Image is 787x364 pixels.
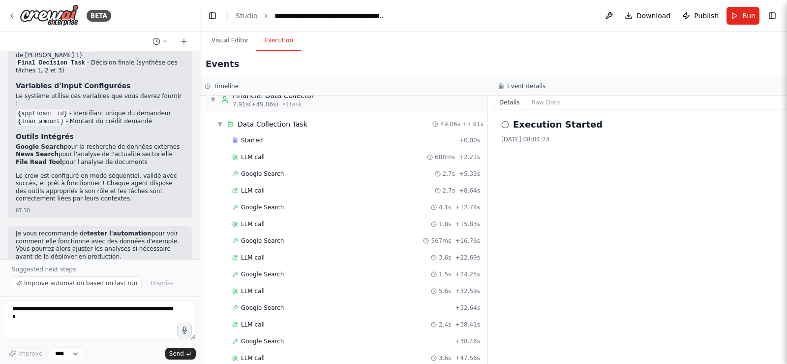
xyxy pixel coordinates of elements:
button: Raw Data [526,96,566,109]
div: [DATE] 08:04:24 [501,135,779,143]
li: - Analyse sectorielle (dépend de [PERSON_NAME] 1) [16,44,184,60]
button: Dismiss [146,276,178,290]
span: Send [169,350,184,358]
span: LLM call [241,187,265,195]
span: Improve [18,350,42,358]
span: 3.6s [439,254,451,262]
span: • 1 task [282,100,302,108]
span: Run [742,11,756,21]
button: Click to speak your automation idea [177,323,192,337]
button: Download [621,7,675,25]
li: pour l'analyse de documents [16,159,184,166]
span: + 24.25s [455,270,480,278]
span: Google Search [241,203,284,211]
span: + 2.21s [459,153,480,161]
span: ▼ [217,120,223,128]
li: pour la recherche de données externes [16,143,184,151]
button: Send [165,348,196,360]
span: ▼ [210,96,216,103]
div: 07:38 [16,207,184,214]
li: - Décision finale (synthèse des tâches 1, 2 et 3) [16,59,184,75]
span: 2.7s [443,187,455,195]
span: 5.6s [439,287,451,295]
button: Visual Editor [204,31,256,51]
strong: Google Search [16,143,64,150]
strong: Variables d'Input Configurées [16,82,131,90]
span: LLM call [241,354,265,362]
span: + 12.78s [455,203,480,211]
span: LLM call [241,220,265,228]
code: {loan_amount} [16,117,66,126]
div: BETA [87,10,111,22]
button: Show right sidebar [765,9,779,23]
button: Execution [256,31,301,51]
span: + 38.41s [455,321,480,329]
span: LLM call [241,287,265,295]
button: Details [493,96,526,109]
h2: Execution Started [513,118,603,132]
span: 567ms [431,237,451,245]
span: 3.6s [439,354,451,362]
button: Run [726,7,759,25]
h2: Events [206,57,239,71]
span: LLM call [241,254,265,262]
span: + 7.91s [462,120,484,128]
span: Google Search [241,170,284,178]
span: + 38.46s [455,337,480,345]
span: 4.1s [439,203,451,211]
span: Publish [694,11,719,21]
span: 7.91s (+49.06s) [233,100,278,108]
p: Suggested next steps: [12,265,188,273]
span: + 15.83s [455,220,480,228]
strong: Outils Intégrés [16,132,73,140]
span: + 0.00s [459,136,480,144]
strong: News Search [16,151,59,158]
p: Je vous recommande de pour voir comment elle fonctionne avec des données d'exemple. Vous pourrez ... [16,230,184,261]
span: + 8.64s [459,187,480,195]
li: - Montant du crédit demandé [16,118,184,126]
span: + 22.69s [455,254,480,262]
span: 2.4s [439,321,451,329]
li: pour l'analyse de l'actualité sectorielle [16,151,184,159]
span: Started [241,136,263,144]
nav: breadcrumb [236,11,385,21]
h3: Timeline [213,82,239,90]
span: 49.06s [440,120,460,128]
span: Improve automation based on last run [24,279,137,287]
span: Google Search [241,337,284,345]
span: + 47.56s [455,354,480,362]
p: Le crew est configuré en mode séquentiel, validé avec succès, et prêt à fonctionner ! Chaque agen... [16,172,184,203]
span: Dismiss [151,279,173,287]
code: Final Decision Task [16,59,87,67]
span: + 5.33s [459,170,480,178]
span: + 16.76s [455,237,480,245]
span: LLM call [241,321,265,329]
span: 688ms [435,153,455,161]
button: Start a new chat [176,35,192,47]
a: Studio [236,12,258,20]
span: Google Search [241,304,284,312]
div: Data Collection Task [238,119,307,129]
button: Improve automation based on last run [12,276,142,290]
strong: tester l'automation [87,230,151,237]
p: Le système utilise ces variables que vous devrez fournir : [16,93,184,108]
div: Financial Data Collector [233,91,314,100]
span: Download [636,11,671,21]
span: + 32.64s [455,304,480,312]
span: 1.8s [439,220,451,228]
span: 2.7s [443,170,455,178]
button: Hide left sidebar [206,9,219,23]
h3: Event details [507,82,545,90]
code: {applicant_id} [16,109,69,118]
span: Google Search [241,270,284,278]
button: Switch to previous chat [149,35,172,47]
button: Publish [678,7,723,25]
strong: File Read Tool [16,159,62,165]
span: LLM call [241,153,265,161]
span: 1.5s [439,270,451,278]
button: Improve [4,347,47,360]
li: - Identifiant unique du demandeur [16,110,184,118]
span: Google Search [241,237,284,245]
span: + 32.59s [455,287,480,295]
img: Logo [20,4,79,27]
